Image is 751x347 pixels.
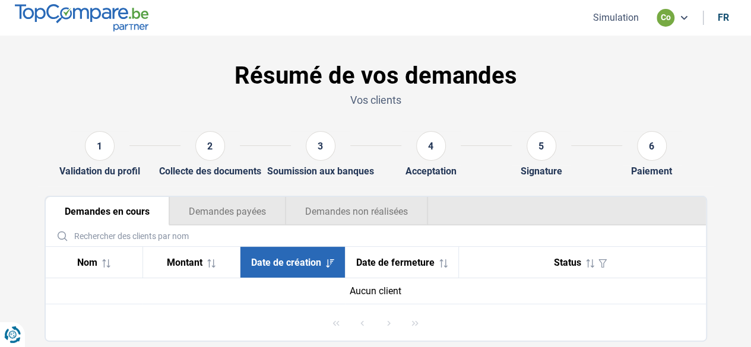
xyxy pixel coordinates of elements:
[657,9,674,27] div: co
[50,225,701,246] input: Rechercher des clients par nom
[251,257,321,268] span: Date de création
[527,131,556,161] div: 5
[45,93,707,107] p: Vos clients
[77,257,97,268] span: Nom
[85,131,115,161] div: 1
[324,311,348,335] button: First Page
[159,165,261,177] div: Collecte des documents
[195,131,225,161] div: 2
[306,131,335,161] div: 3
[405,165,457,177] div: Acceptation
[59,165,140,177] div: Validation du profil
[167,257,202,268] span: Montant
[631,165,672,177] div: Paiement
[350,311,374,335] button: Previous Page
[286,197,428,225] button: Demandes non réalisées
[267,165,374,177] div: Soumission aux banques
[637,131,667,161] div: 6
[521,165,562,177] div: Signature
[55,285,696,297] div: Aucun client
[590,11,642,24] button: Simulation
[15,4,148,31] img: TopCompare.be
[403,311,427,335] button: Last Page
[46,197,169,225] button: Demandes en cours
[45,62,707,90] h1: Résumé de vos demandes
[416,131,446,161] div: 4
[356,257,435,268] span: Date de fermeture
[377,311,401,335] button: Next Page
[169,197,286,225] button: Demandes payées
[718,12,729,23] div: fr
[554,257,581,268] span: Status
